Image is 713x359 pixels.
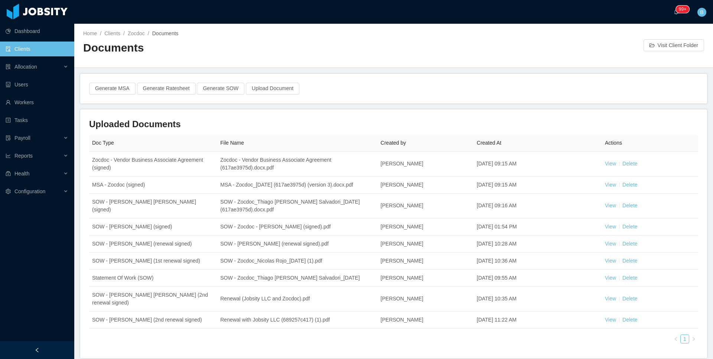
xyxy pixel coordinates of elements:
a: Delete [622,182,637,188]
td: SOW - [PERSON_NAME] (renewal signed).pdf [217,236,378,253]
td: [DATE] 10:28 AM [474,236,602,253]
a: Zocdoc [128,30,145,36]
span: Doc Type [92,140,114,146]
button: icon: folder-openVisit Client Folder [644,39,704,51]
td: [DATE] 09:55 AM [474,270,602,287]
span: / [100,30,101,36]
a: View [605,182,616,188]
span: Documents [152,30,179,36]
sup: 245 [676,6,689,13]
i: icon: file-protect [6,135,11,141]
a: icon: robotUsers [6,77,68,92]
li: Next Page [689,335,698,343]
td: [DATE] 11:22 AM [474,312,602,329]
h3: Uploaded Documents [89,118,698,130]
a: Delete [622,275,637,281]
td: Renewal (Jobsity LLC and Zocdoc).pdf [217,287,378,312]
a: View [605,296,616,302]
span: File Name [220,140,244,146]
a: View [605,202,616,208]
i: icon: left [674,337,678,341]
td: [DATE] 09:16 AM [474,194,602,218]
td: SOW - Zocdoc_Thiago [PERSON_NAME] Salvadori_[DATE] [217,270,378,287]
a: View [605,161,616,167]
td: MSA - Zocdoc (signed) [89,177,217,194]
td: [PERSON_NAME] [378,253,474,270]
a: icon: pie-chartDashboard [6,24,68,39]
a: View [605,224,616,230]
td: Zocdoc - Vendor Business Associate Agreement (617ae3975d).docx.pdf [217,152,378,177]
td: SOW - [PERSON_NAME] (renewal signed) [89,236,217,253]
a: Delete [622,161,637,167]
button: Generate MSA [89,83,136,95]
td: MSA - Zocdoc_[DATE] (617ae3975d) (version 3).docx.pdf [217,177,378,194]
td: [PERSON_NAME] [378,152,474,177]
td: SOW - Zocdoc_Nicolas Rojo_[DATE] (1).pdf [217,253,378,270]
td: SOW - [PERSON_NAME] (1st renewal signed) [89,253,217,270]
td: [PERSON_NAME] [378,312,474,329]
button: Generate SOW [197,83,244,95]
td: [DATE] 09:15 AM [474,177,602,194]
i: icon: bell [674,9,679,14]
a: 1 [681,335,689,343]
td: [DATE] 09:15 AM [474,152,602,177]
a: Delete [622,317,637,323]
a: icon: profileTasks [6,113,68,128]
a: View [605,317,616,323]
a: Home [83,30,97,36]
td: SOW - [PERSON_NAME] [PERSON_NAME] (2nd renewal signed) [89,287,217,312]
a: Delete [622,258,637,264]
i: icon: right [691,337,696,341]
td: [PERSON_NAME] [378,194,474,218]
td: SOW - [PERSON_NAME] (signed) [89,218,217,236]
span: Actions [605,140,622,146]
td: [PERSON_NAME] [378,287,474,312]
li: 1 [680,335,689,343]
td: Zocdoc - Vendor Business Associate Agreement (signed) [89,152,217,177]
td: SOW - [PERSON_NAME] [PERSON_NAME] (signed) [89,194,217,218]
i: icon: setting [6,189,11,194]
td: Renewal with Jobsity LLC (689257c417) (1).pdf [217,312,378,329]
a: Delete [622,202,637,208]
a: Delete [622,241,637,247]
a: Delete [622,296,637,302]
td: SOW - Zocdoc_Thiago [PERSON_NAME] Salvadori_[DATE] (617ae3975d).docx.pdf [217,194,378,218]
span: Payroll [14,135,30,141]
td: [PERSON_NAME] [378,218,474,236]
h2: Documents [83,40,394,56]
a: View [605,241,616,247]
a: icon: userWorkers [6,95,68,110]
a: icon: auditClients [6,42,68,56]
span: Created by [381,140,406,146]
td: [PERSON_NAME] [378,270,474,287]
span: / [148,30,149,36]
td: SOW - [PERSON_NAME] (2nd renewal signed) [89,312,217,329]
td: SOW - Zocdoc - [PERSON_NAME] (signed).pdf [217,218,378,236]
i: icon: medicine-box [6,171,11,176]
li: Previous Page [671,335,680,343]
a: Delete [622,224,637,230]
button: Upload Document [246,83,299,95]
td: [PERSON_NAME] [378,236,474,253]
span: / [123,30,125,36]
button: Generate Ratesheet [137,83,196,95]
span: Health [14,171,29,177]
span: Allocation [14,64,37,70]
td: Statement Of Work (SOW) [89,270,217,287]
td: [DATE] 10:36 AM [474,253,602,270]
i: icon: solution [6,64,11,69]
span: B [700,8,703,17]
td: [DATE] 01:54 PM [474,218,602,236]
td: [DATE] 10:35 AM [474,287,602,312]
a: View [605,258,616,264]
span: Created At [477,140,501,146]
span: Configuration [14,188,45,194]
td: [PERSON_NAME] [378,177,474,194]
a: Clients [104,30,120,36]
a: View [605,275,616,281]
span: Reports [14,153,33,159]
i: icon: line-chart [6,153,11,158]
